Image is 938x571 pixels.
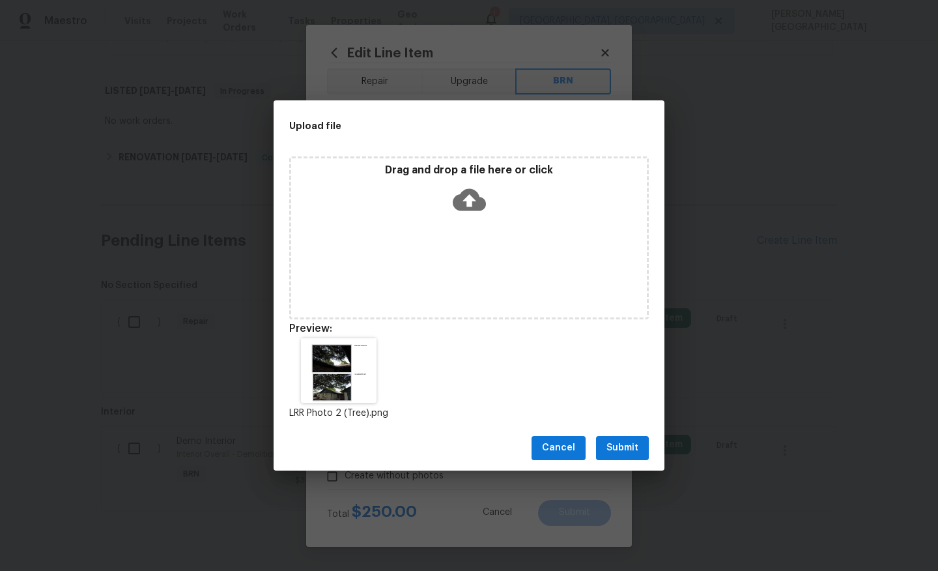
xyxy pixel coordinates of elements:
span: Submit [606,440,638,456]
button: Submit [596,436,649,460]
span: Cancel [542,440,575,456]
p: LRR Photo 2 (Tree).png [289,407,388,420]
img: 3Gx+1UXg4uXAAAAAElFTkSuQmCC [301,338,377,403]
p: Drag and drop a file here or click [291,164,647,177]
h2: Upload file [289,119,590,133]
button: Cancel [532,436,586,460]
